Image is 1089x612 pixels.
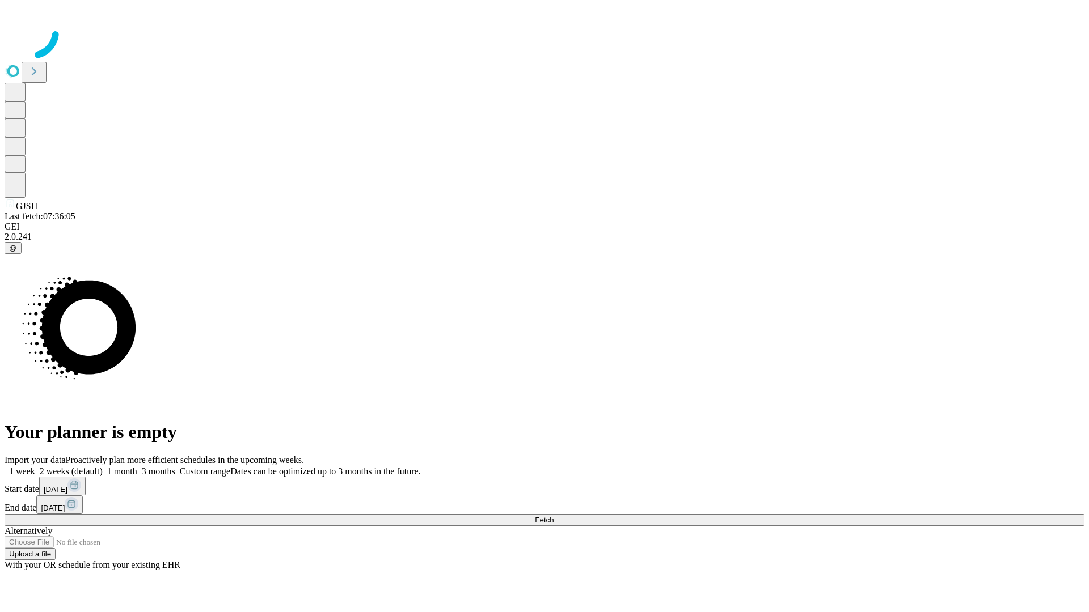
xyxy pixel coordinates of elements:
[5,422,1084,443] h1: Your planner is empty
[5,477,1084,495] div: Start date
[5,222,1084,232] div: GEI
[180,466,230,476] span: Custom range
[5,495,1084,514] div: End date
[16,201,37,211] span: GJSH
[66,455,304,465] span: Proactively plan more efficient schedules in the upcoming weeks.
[535,516,554,524] span: Fetch
[5,242,22,254] button: @
[5,526,52,535] span: Alternatively
[5,514,1084,526] button: Fetch
[107,466,137,476] span: 1 month
[9,244,17,252] span: @
[230,466,420,476] span: Dates can be optimized up to 3 months in the future.
[9,466,35,476] span: 1 week
[5,211,75,221] span: Last fetch: 07:36:05
[5,560,180,569] span: With your OR schedule from your existing EHR
[39,477,86,495] button: [DATE]
[36,495,83,514] button: [DATE]
[41,504,65,512] span: [DATE]
[5,548,56,560] button: Upload a file
[40,466,103,476] span: 2 weeks (default)
[5,455,66,465] span: Import your data
[5,232,1084,242] div: 2.0.241
[142,466,175,476] span: 3 months
[44,485,67,494] span: [DATE]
